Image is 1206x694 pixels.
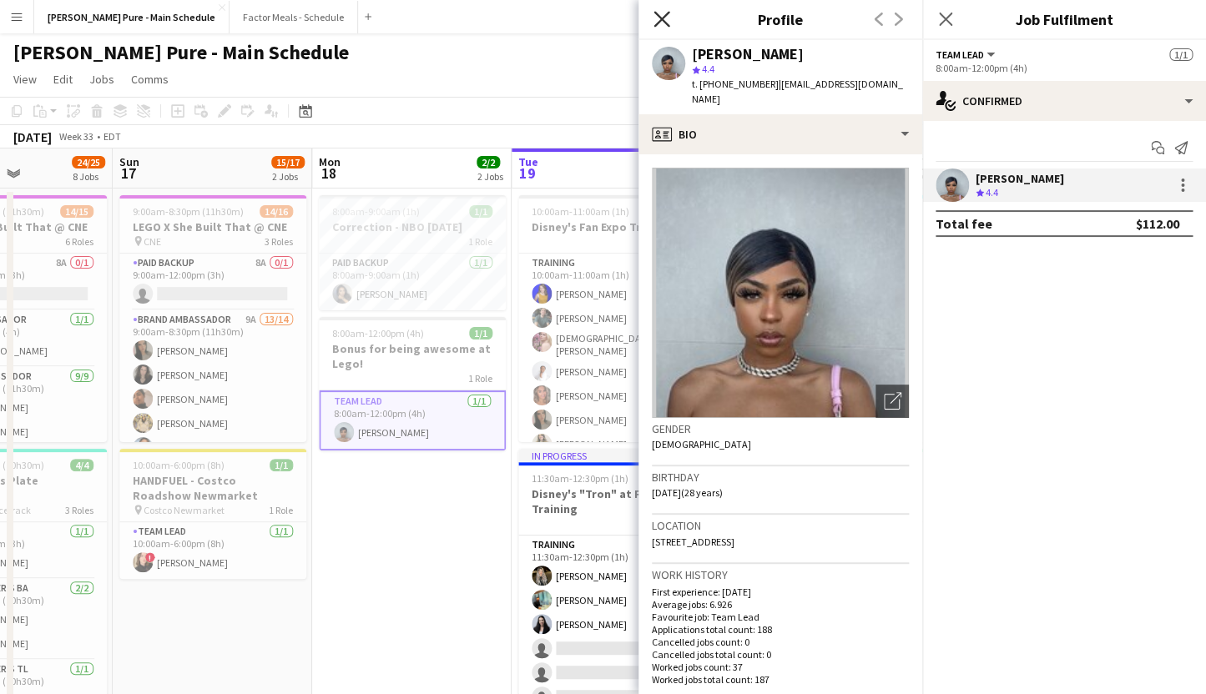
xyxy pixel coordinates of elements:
[652,623,909,636] p: Applications total count: 188
[477,156,500,168] span: 2/2
[652,648,909,661] p: Cancelled jobs total count: 0
[518,219,705,234] h3: Disney's Fan Expo Training
[652,168,909,418] img: Crew avatar or photo
[60,205,93,218] span: 14/15
[652,673,909,686] p: Worked jobs total count: 187
[83,68,121,90] a: Jobs
[119,195,306,442] app-job-card: 9:00am-8:30pm (11h30m)14/16LEGO X She Built That @ CNE CNE3 RolesPaid Backup8A0/19:00am-12:00pm (...
[332,205,420,218] span: 8:00am-9:00am (1h)
[13,72,37,87] span: View
[119,522,306,579] app-card-role: Team Lead1/110:00am-6:00pm (8h)![PERSON_NAME]
[518,195,705,442] app-job-card: 10:00am-11:00am (1h)25/36Disney's Fan Expo Training1 RoleTraining2I25/3610:00am-11:00am (1h)[PERS...
[319,154,341,169] span: Mon
[692,78,903,105] span: | [EMAIL_ADDRESS][DOMAIN_NAME]
[332,327,424,339] span: 8:00am-12:00pm (4h)
[922,81,1206,121] div: Confirmed
[652,567,909,582] h3: Work history
[936,48,997,61] button: Team Lead
[13,40,349,65] h1: [PERSON_NAME] Pure - Main Schedule
[119,449,306,579] app-job-card: 10:00am-6:00pm (8h)1/1HANDFUEL - Costco Roadshow Newmarket Costco Newmarket1 RoleTeam Lead1/110:0...
[477,170,503,183] div: 2 Jobs
[922,8,1206,30] h3: Job Fulfilment
[319,317,506,450] app-job-card: 8:00am-12:00pm (4h)1/1Bonus for being awesome at Lego!1 RoleTeam Lead1/18:00am-12:00pm (4h)[PERSO...
[652,486,723,499] span: [DATE] (28 years)
[124,68,175,90] a: Comms
[117,163,139,183] span: 17
[89,72,114,87] span: Jobs
[976,171,1064,186] div: [PERSON_NAME]
[65,504,93,516] span: 3 Roles
[532,205,629,218] span: 10:00am-11:00am (1h)
[55,130,97,143] span: Week 33
[133,459,225,471] span: 10:00am-6:00pm (8h)
[319,254,506,310] app-card-role: Paid Backup1/18:00am-9:00am (1h)[PERSON_NAME]
[133,205,244,218] span: 9:00am-8:30pm (11h30m)
[652,598,909,611] p: Average jobs: 6.926
[269,504,293,516] span: 1 Role
[265,235,293,248] span: 3 Roles
[468,372,492,385] span: 1 Role
[702,63,714,75] span: 4.4
[638,114,922,154] div: Bio
[65,235,93,248] span: 6 Roles
[13,128,52,145] div: [DATE]
[53,72,73,87] span: Edit
[319,195,506,310] app-job-card: 8:00am-9:00am (1h)1/1Correction - NBO [DATE]1 RolePaid Backup1/18:00am-9:00am (1h)[PERSON_NAME]
[936,48,984,61] span: Team Lead
[875,385,909,418] div: Open photos pop-in
[652,636,909,648] p: Cancelled jobs count: 0
[103,130,121,143] div: EDT
[518,486,705,516] h3: Disney's "Tron" at Fan Expo Training
[652,438,751,450] span: [DEMOGRAPHIC_DATA]
[652,470,909,485] h3: Birthday
[319,219,506,234] h3: Correction - NBO [DATE]
[516,163,538,183] span: 19
[144,504,225,516] span: Costco Newmarket
[518,449,705,462] div: In progress
[271,156,305,168] span: 15/17
[119,154,139,169] span: Sun
[652,536,734,548] span: [STREET_ADDRESS]
[692,47,804,62] div: [PERSON_NAME]
[468,235,492,248] span: 1 Role
[652,586,909,598] p: First experience: [DATE]
[34,1,230,33] button: [PERSON_NAME] Pure - Main Schedule
[936,215,992,232] div: Total fee
[260,205,293,218] span: 14/16
[652,611,909,623] p: Favourite job: Team Lead
[145,552,155,562] span: !
[7,68,43,90] a: View
[1169,48,1193,61] span: 1/1
[936,62,1193,74] div: 8:00am-12:00pm (4h)
[119,310,306,681] app-card-role: Brand Ambassador9A13/149:00am-8:30pm (11h30m)[PERSON_NAME][PERSON_NAME][PERSON_NAME][PERSON_NAME]...
[131,72,169,87] span: Comms
[72,156,105,168] span: 24/25
[316,163,341,183] span: 18
[692,78,779,90] span: t. [PHONE_NUMBER]
[469,205,492,218] span: 1/1
[518,154,538,169] span: Tue
[652,421,909,436] h3: Gender
[119,473,306,503] h3: HANDFUEL - Costco Roadshow Newmarket
[319,341,506,371] h3: Bonus for being awesome at Lego!
[652,518,909,533] h3: Location
[144,235,161,248] span: CNE
[119,219,306,234] h3: LEGO X She Built That @ CNE
[119,254,306,310] app-card-role: Paid Backup8A0/19:00am-12:00pm (3h)
[469,327,492,339] span: 1/1
[319,390,506,450] app-card-role: Team Lead1/18:00am-12:00pm (4h)[PERSON_NAME]
[532,472,628,485] span: 11:30am-12:30pm (1h)
[230,1,358,33] button: Factor Meals - Schedule
[270,459,293,471] span: 1/1
[986,186,998,199] span: 4.4
[70,459,93,471] span: 4/4
[1136,215,1179,232] div: $112.00
[638,8,922,30] h3: Profile
[272,170,304,183] div: 2 Jobs
[652,661,909,673] p: Worked jobs count: 37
